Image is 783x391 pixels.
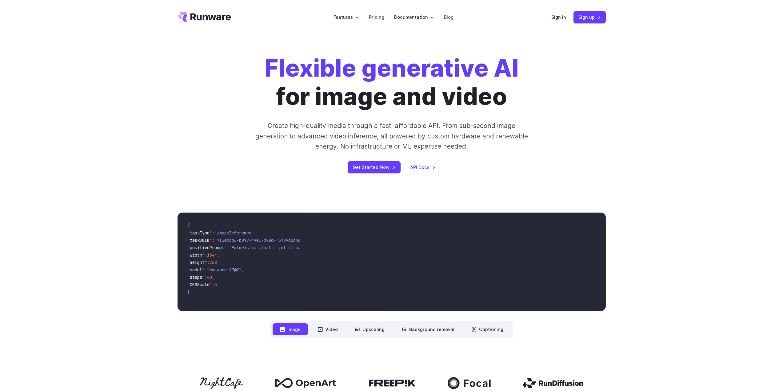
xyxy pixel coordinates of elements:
[217,260,219,265] span: ,
[227,245,229,250] span: :
[205,252,207,258] span: :
[207,274,212,280] span: 40
[229,245,453,250] span: "Futuristic stealth jet streaking through a neon-lit cityscape with glowing purple exhaust"
[573,11,606,23] a: Sign up
[348,323,392,335] button: Upscaling
[410,164,436,171] a: API Docs
[187,282,212,287] span: "CFGScale"
[187,245,227,250] span: "positivePrompt"
[369,14,384,21] a: Pricing
[187,230,212,236] span: "taskType"
[212,282,214,287] span: :
[265,54,519,82] strong: Flexible generative AI
[394,323,462,335] button: Background removal
[187,260,207,265] span: "height"
[214,282,217,287] span: 5
[205,267,207,273] span: :
[348,161,401,173] a: Get Started Now
[444,14,453,21] a: Blog
[254,230,256,236] span: ,
[254,121,529,151] p: Create high-quality media through a fast, affordable API. From sub-second image generation to adv...
[187,252,205,258] span: "width"
[187,274,205,280] span: "steps"
[273,323,308,335] button: Image
[212,237,214,243] span: :
[212,274,214,280] span: ,
[265,54,519,111] h1: for image and video
[210,260,217,265] span: 768
[187,289,190,295] span: }
[207,267,242,273] span: "runware:97@2"
[242,267,244,273] span: ,
[187,267,205,273] span: "model"
[464,323,511,335] button: Captioning
[217,252,219,258] span: ,
[212,230,214,236] span: :
[394,14,434,21] label: Documentation
[214,230,254,236] span: "imageInference"
[310,323,345,335] button: Video
[214,237,308,243] span: "7f3ebcb6-b897-49e1-b98c-f5789d2d40d7"
[187,237,212,243] span: "taskUUID"
[178,12,231,22] a: Go to /
[334,14,359,21] label: Features
[207,260,210,265] span: :
[187,223,190,228] span: {
[551,14,566,21] a: Sign in
[207,252,217,258] span: 1344
[205,274,207,280] span: :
